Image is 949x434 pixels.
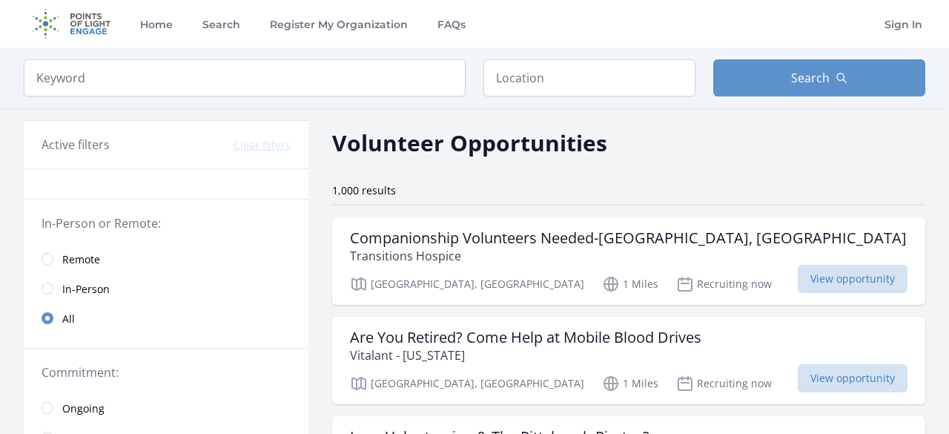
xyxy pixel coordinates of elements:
[483,59,695,96] input: Location
[24,59,466,96] input: Keyword
[332,217,925,305] a: Companionship Volunteers Needed-[GEOGRAPHIC_DATA], [GEOGRAPHIC_DATA] Transitions Hospice [GEOGRAP...
[332,126,607,160] h2: Volunteer Opportunities
[62,312,75,326] span: All
[676,375,772,392] p: Recruiting now
[676,275,772,293] p: Recruiting now
[62,282,110,297] span: In-Person
[602,275,658,293] p: 1 Miles
[798,364,907,392] span: View opportunity
[350,346,701,364] p: Vitalant - [US_STATE]
[791,69,830,87] span: Search
[798,265,907,293] span: View opportunity
[62,401,105,416] span: Ongoing
[350,275,584,293] p: [GEOGRAPHIC_DATA], [GEOGRAPHIC_DATA]
[332,317,925,404] a: Are You Retired? Come Help at Mobile Blood Drives Vitalant - [US_STATE] [GEOGRAPHIC_DATA], [GEOGR...
[42,136,110,154] h3: Active filters
[24,274,308,303] a: In-Person
[62,252,100,267] span: Remote
[42,364,291,381] legend: Commitment:
[602,375,658,392] p: 1 Miles
[234,138,291,153] button: Clear filters
[24,393,308,423] a: Ongoing
[713,59,925,96] button: Search
[24,303,308,333] a: All
[350,247,907,265] p: Transitions Hospice
[350,329,701,346] h3: Are You Retired? Come Help at Mobile Blood Drives
[42,214,291,232] legend: In-Person or Remote:
[350,375,584,392] p: [GEOGRAPHIC_DATA], [GEOGRAPHIC_DATA]
[24,244,308,274] a: Remote
[332,183,396,197] span: 1,000 results
[350,229,907,247] h3: Companionship Volunteers Needed-[GEOGRAPHIC_DATA], [GEOGRAPHIC_DATA]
